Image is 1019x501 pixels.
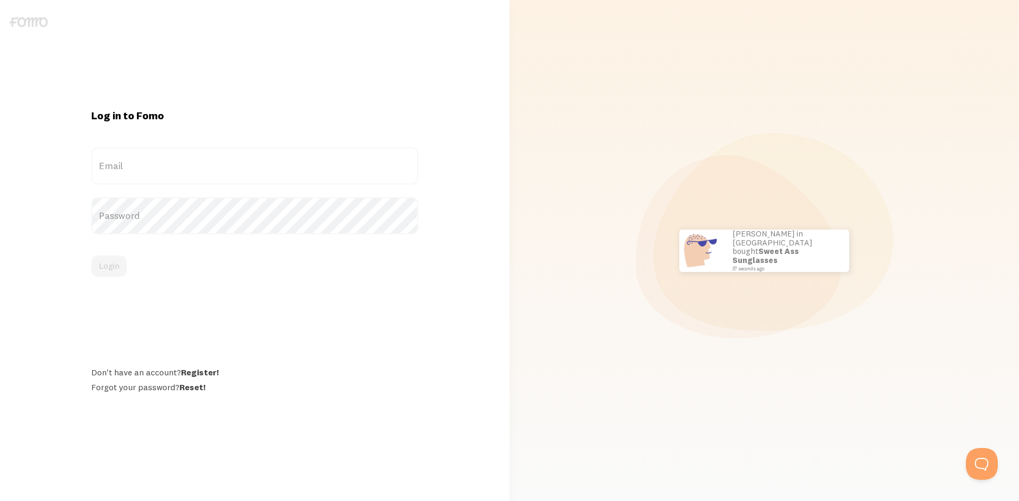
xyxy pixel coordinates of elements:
[91,147,418,184] label: Email
[91,109,418,122] h1: Log in to Fomo
[966,448,998,480] iframe: Help Scout Beacon - Open
[181,367,219,377] a: Register!
[91,367,418,377] div: Don't have an account?
[10,17,48,27] img: fomo-logo-gray-b99e0e8ada9f9040e2984d0d95b3b12da0074ffd48d1e5cb62ac37fc77b0b268.svg
[91,382,418,392] div: Forgot your password?
[179,382,205,392] a: Reset!
[91,197,418,234] label: Password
